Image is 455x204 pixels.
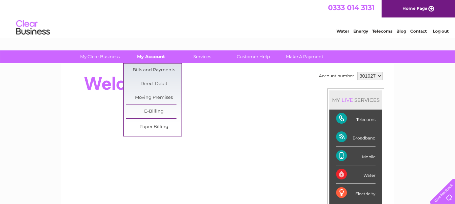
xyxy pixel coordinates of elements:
[126,77,182,91] a: Direct Debit
[317,70,356,82] td: Account number
[16,17,50,38] img: logo.png
[126,105,182,118] a: E-Billing
[174,50,230,63] a: Services
[410,29,427,34] a: Contact
[126,120,182,134] a: Paper Billing
[336,165,376,184] div: Water
[396,29,406,34] a: Blog
[126,91,182,105] a: Moving Premises
[328,3,375,12] a: 0333 014 3131
[226,50,281,63] a: Customer Help
[72,50,128,63] a: My Clear Business
[336,110,376,128] div: Telecoms
[336,29,349,34] a: Water
[329,90,382,110] div: MY SERVICES
[123,50,179,63] a: My Account
[336,128,376,147] div: Broadband
[340,97,354,103] div: LIVE
[69,4,387,33] div: Clear Business is a trading name of Verastar Limited (registered in [GEOGRAPHIC_DATA] No. 3667643...
[336,184,376,202] div: Electricity
[126,64,182,77] a: Bills and Payments
[372,29,392,34] a: Telecoms
[353,29,368,34] a: Energy
[433,29,449,34] a: Log out
[336,147,376,165] div: Mobile
[277,50,332,63] a: Make A Payment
